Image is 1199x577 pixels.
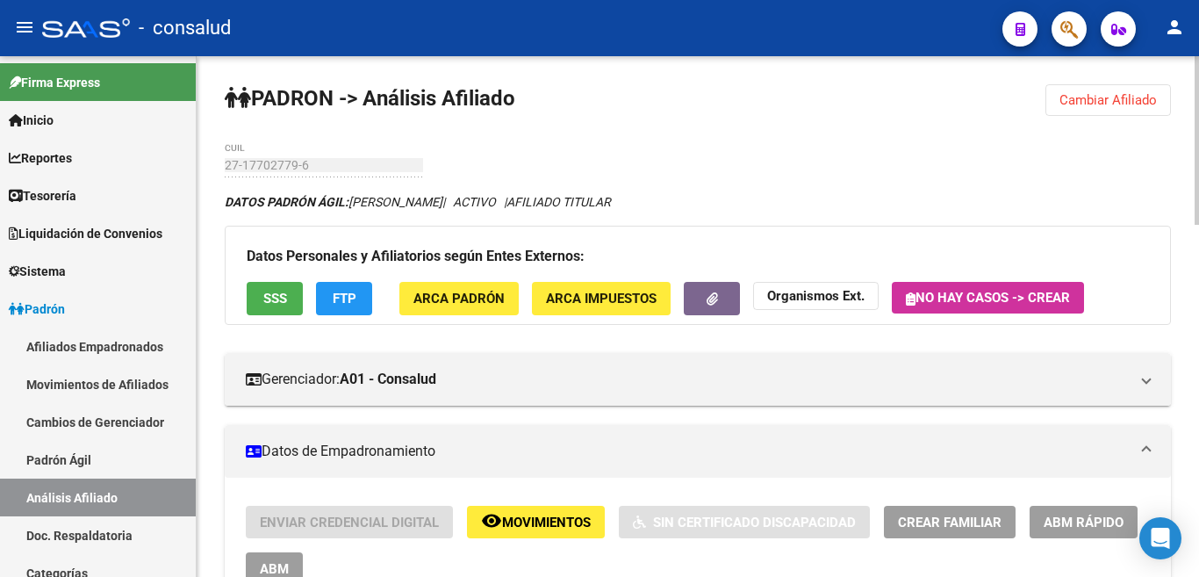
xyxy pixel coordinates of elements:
[9,111,54,130] span: Inicio
[225,353,1171,406] mat-expansion-panel-header: Gerenciador:A01 - Consalud
[506,195,611,209] span: AFILIADO TITULAR
[247,244,1149,269] h3: Datos Personales y Afiliatorios según Entes Externos:
[260,515,439,530] span: Enviar Credencial Digital
[619,506,870,538] button: Sin Certificado Discapacidad
[1030,506,1138,538] button: ABM Rápido
[9,299,65,319] span: Padrón
[263,292,287,307] span: SSS
[225,86,515,111] strong: PADRON -> Análisis Afiliado
[247,282,303,314] button: SSS
[546,292,657,307] span: ARCA Impuestos
[481,510,502,531] mat-icon: remove_red_eye
[467,506,605,538] button: Movimientos
[906,290,1070,306] span: No hay casos -> Crear
[333,292,356,307] span: FTP
[753,282,879,309] button: Organismos Ext.
[9,148,72,168] span: Reportes
[399,282,519,314] button: ARCA Padrón
[884,506,1016,538] button: Crear Familiar
[1044,515,1124,530] span: ABM Rápido
[316,282,372,314] button: FTP
[1164,17,1185,38] mat-icon: person
[9,73,100,92] span: Firma Express
[260,561,289,577] span: ABM
[898,515,1002,530] span: Crear Familiar
[139,9,231,47] span: - consalud
[246,506,453,538] button: Enviar Credencial Digital
[767,289,865,305] strong: Organismos Ext.
[502,515,591,530] span: Movimientos
[246,442,1129,461] mat-panel-title: Datos de Empadronamiento
[413,292,505,307] span: ARCA Padrón
[9,262,66,281] span: Sistema
[225,195,442,209] span: [PERSON_NAME]
[1059,92,1157,108] span: Cambiar Afiliado
[9,186,76,206] span: Tesorería
[1139,517,1181,559] div: Open Intercom Messenger
[892,282,1084,314] button: No hay casos -> Crear
[9,224,162,243] span: Liquidación de Convenios
[14,17,35,38] mat-icon: menu
[246,370,1129,389] mat-panel-title: Gerenciador:
[653,515,856,530] span: Sin Certificado Discapacidad
[225,425,1171,478] mat-expansion-panel-header: Datos de Empadronamiento
[532,282,671,314] button: ARCA Impuestos
[225,195,611,209] i: | ACTIVO |
[1045,84,1171,116] button: Cambiar Afiliado
[225,195,348,209] strong: DATOS PADRÓN ÁGIL:
[340,370,436,389] strong: A01 - Consalud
